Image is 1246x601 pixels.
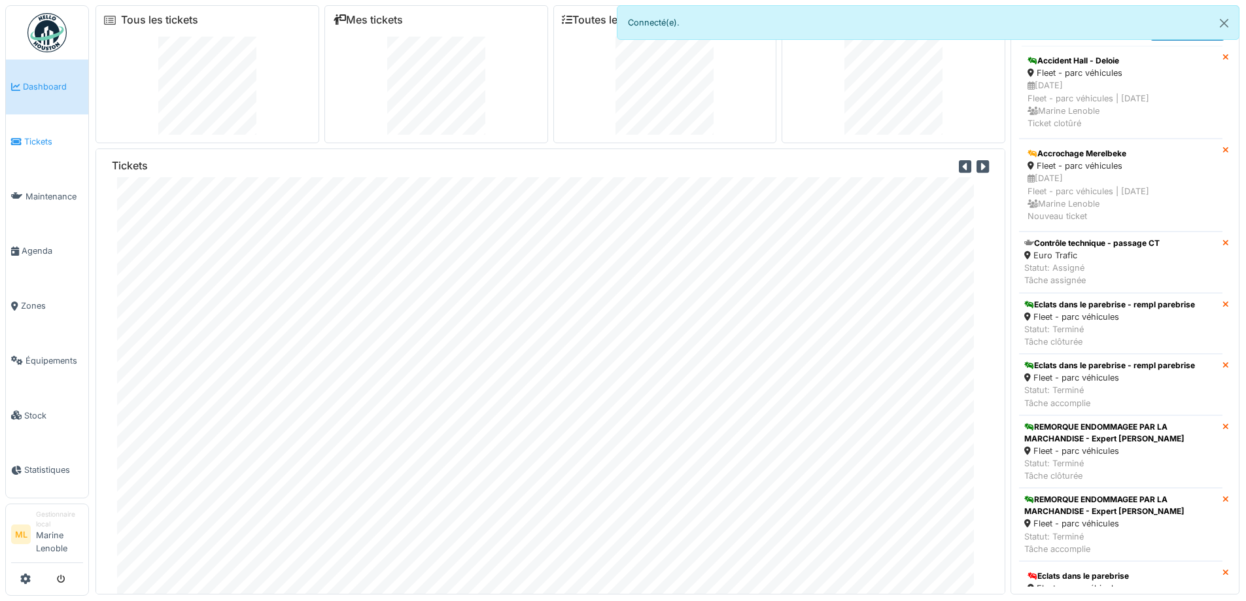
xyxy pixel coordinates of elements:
[6,114,88,169] a: Tickets
[11,509,83,563] a: ML Gestionnaire localMarine Lenoble
[6,224,88,279] a: Agenda
[22,245,83,257] span: Agenda
[1024,249,1160,262] div: Euro Trafic
[1024,494,1217,517] div: REMORQUE ENDOMMAGEE PAR LA MARCHANDISE - Expert [PERSON_NAME]
[1028,148,1214,160] div: Accrochage Merelbeke
[1028,79,1214,129] div: [DATE] Fleet - parc véhicules | [DATE] Marine Lenoble Ticket clotûré
[21,300,83,312] span: Zones
[1024,384,1195,409] div: Statut: Terminé Tâche accomplie
[1024,323,1195,348] div: Statut: Terminé Tâche clôturée
[1028,160,1214,172] div: Fleet - parc véhicules
[11,524,31,544] li: ML
[1024,371,1195,384] div: Fleet - parc véhicules
[1019,46,1222,139] a: Accident Hall - Deloie Fleet - parc véhicules [DATE]Fleet - parc véhicules | [DATE] Marine Lenobl...
[6,443,88,498] a: Statistiques
[24,409,83,422] span: Stock
[6,60,88,114] a: Dashboard
[562,14,659,26] a: Toutes les tâches
[333,14,403,26] a: Mes tickets
[1024,457,1217,482] div: Statut: Terminé Tâche clôturée
[36,509,83,530] div: Gestionnaire local
[1019,415,1222,489] a: REMORQUE ENDOMMAGEE PAR LA MARCHANDISE - Expert [PERSON_NAME] Fleet - parc véhicules Statut: Term...
[1024,445,1217,457] div: Fleet - parc véhicules
[1024,421,1217,445] div: REMORQUE ENDOMMAGEE PAR LA MARCHANDISE - Expert [PERSON_NAME]
[1019,232,1222,293] a: Contrôle technique - passage CT Euro Trafic Statut: AssignéTâche assignée
[1028,570,1214,582] div: Eclats dans le parebrise
[617,5,1240,40] div: Connecté(e).
[1028,67,1214,79] div: Fleet - parc véhicules
[27,13,67,52] img: Badge_color-CXgf-gQk.svg
[6,334,88,388] a: Équipements
[1028,172,1214,222] div: [DATE] Fleet - parc véhicules | [DATE] Marine Lenoble Nouveau ticket
[1024,299,1195,311] div: Eclats dans le parebrise - rempl parebrise
[1028,582,1214,594] div: Fleet - parc véhicules
[1209,6,1239,41] button: Close
[6,279,88,334] a: Zones
[1024,517,1217,530] div: Fleet - parc véhicules
[1019,139,1222,232] a: Accrochage Merelbeke Fleet - parc véhicules [DATE]Fleet - parc véhicules | [DATE] Marine LenobleN...
[121,14,198,26] a: Tous les tickets
[24,135,83,148] span: Tickets
[6,388,88,443] a: Stock
[1024,360,1195,371] div: Eclats dans le parebrise - rempl parebrise
[1019,488,1222,561] a: REMORQUE ENDOMMAGEE PAR LA MARCHANDISE - Expert [PERSON_NAME] Fleet - parc véhicules Statut: Term...
[26,354,83,367] span: Équipements
[23,80,83,93] span: Dashboard
[6,169,88,224] a: Maintenance
[1024,262,1160,286] div: Statut: Assigné Tâche assignée
[24,464,83,476] span: Statistiques
[1019,354,1222,415] a: Eclats dans le parebrise - rempl parebrise Fleet - parc véhicules Statut: TerminéTâche accomplie
[1028,55,1214,67] div: Accident Hall - Deloie
[1024,237,1160,249] div: Contrôle technique - passage CT
[1019,293,1222,354] a: Eclats dans le parebrise - rempl parebrise Fleet - parc véhicules Statut: TerminéTâche clôturée
[1024,530,1217,555] div: Statut: Terminé Tâche accomplie
[1024,311,1195,323] div: Fleet - parc véhicules
[26,190,83,203] span: Maintenance
[36,509,83,560] li: Marine Lenoble
[112,160,148,172] h6: Tickets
